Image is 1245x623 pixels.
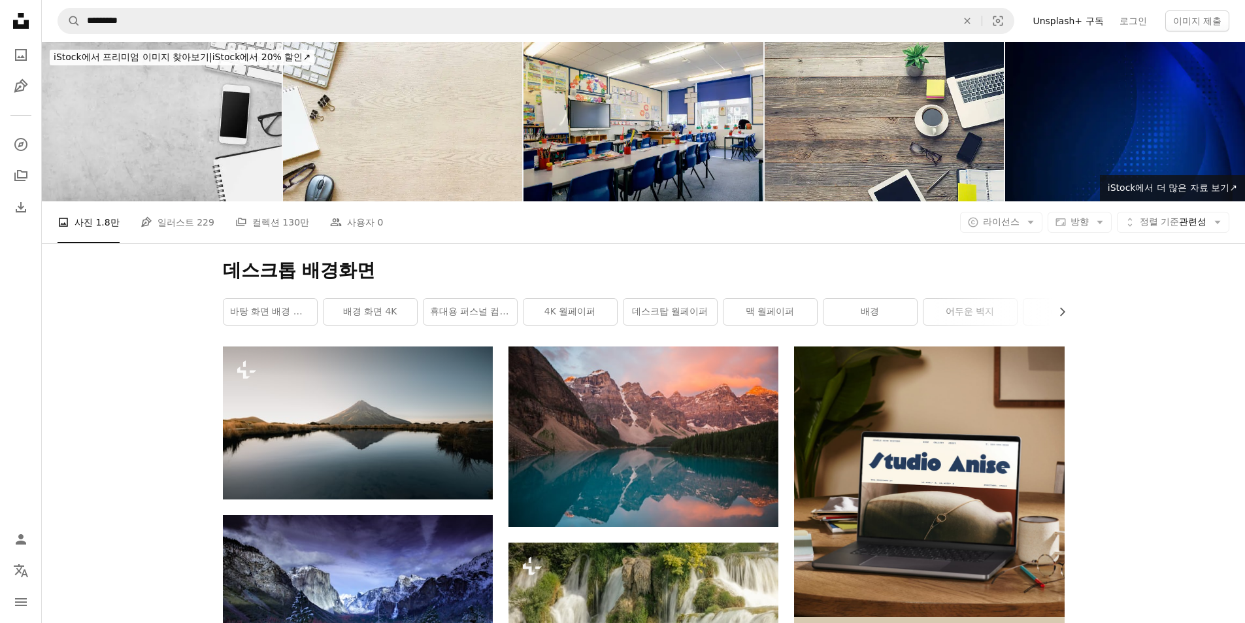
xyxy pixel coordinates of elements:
[223,259,1065,282] h1: 데스크톱 배경화면
[8,589,34,615] button: 메뉴
[224,299,317,325] a: 바탕 화면 배경 무늬
[523,42,763,201] img: 빈 교실
[1100,175,1245,201] a: iStock에서 더 많은 자료 보기↗
[960,212,1042,233] button: 라이선스
[282,215,309,229] span: 130만
[1165,10,1229,31] button: 이미지 제출
[8,73,34,99] a: 일러스트
[794,346,1064,616] img: file-1705123271268-c3eaf6a79b21image
[1071,216,1089,227] span: 방향
[42,42,322,73] a: iStock에서 프리미엄 이미지 찾아보기|iStock에서 20% 할인↗
[1140,216,1206,229] span: 관련성
[723,299,817,325] a: 맥 월페이퍼
[8,558,34,584] button: 언어
[1140,216,1179,227] span: 정렬 기준
[330,201,383,243] a: 사용자 0
[523,299,617,325] a: 4K 월페이퍼
[58,8,80,33] button: Unsplash 검색
[54,52,212,62] span: iStock에서 프리미엄 이미지 찾아보기 |
[378,215,384,229] span: 0
[923,299,1017,325] a: 어두운 벽지
[141,201,214,243] a: 일러스트 229
[54,52,310,62] span: iStock에서 20% 할인 ↗
[8,42,34,68] a: 사진
[1025,10,1111,31] a: Unsplash+ 구독
[1117,212,1229,233] button: 정렬 기준관련성
[508,431,778,443] a: 물의 몸에 산 반사
[765,42,1004,201] img: 기술 및 커피 한 압살했다 표.
[223,599,493,611] a: 산과 나무의 사진
[423,299,517,325] a: 휴대용 퍼스널 컴퓨터 벽지
[623,299,717,325] a: 데스크탑 월페이퍼
[42,42,282,201] img: 복사 공간을 가진 현대 사무실 책상 배경-평면도
[1112,10,1155,31] a: 로그인
[1005,42,1245,201] img: 블루 투명도 그라데이션 추상 배경
[223,417,493,429] a: 산을 배경으로 한 호수
[983,216,1020,227] span: 라이선스
[953,8,982,33] button: 삭제
[8,163,34,189] a: 컬렉션
[508,346,778,526] img: 물의 몸에 산 반사
[1048,212,1112,233] button: 방향
[58,8,1014,34] form: 사이트 전체에서 이미지 찾기
[823,299,917,325] a: 배경
[223,346,493,499] img: 산을 배경으로 한 호수
[197,215,214,229] span: 229
[1050,299,1065,325] button: 목록을 오른쪽으로 스크롤
[982,8,1014,33] button: 시각적 검색
[235,201,309,243] a: 컬렉션 130만
[283,42,523,201] img: 상위 뷰 나무 사무실 책상 컴퓨터와 공급
[8,131,34,158] a: 탐색
[1023,299,1117,325] a: 바탕 화면
[8,194,34,220] a: 다운로드 내역
[324,299,417,325] a: 배경 화면 4K
[1108,182,1237,193] span: iStock에서 더 많은 자료 보기 ↗
[8,526,34,552] a: 로그인 / 가입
